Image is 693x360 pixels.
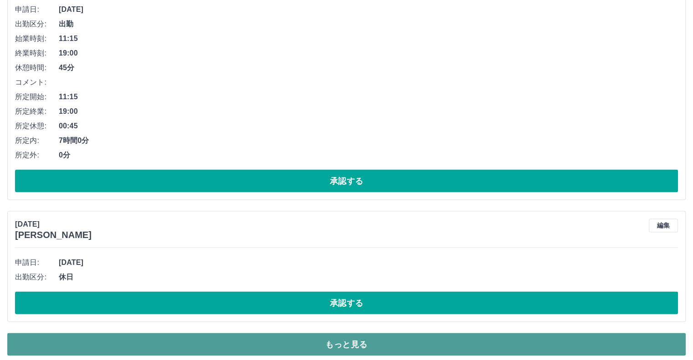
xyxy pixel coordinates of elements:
span: 7時間0分 [59,135,678,146]
button: 承認する [15,169,678,192]
h3: [PERSON_NAME] [15,229,92,240]
span: 所定終業: [15,106,59,117]
span: 19:00 [59,47,678,58]
span: 出勤 [59,18,678,29]
span: 所定外: [15,149,59,160]
span: 申請日: [15,257,59,268]
span: 休日 [59,271,678,282]
span: 所定内: [15,135,59,146]
span: 45分 [59,62,678,73]
span: 所定休憩: [15,120,59,131]
span: 休憩時間: [15,62,59,73]
button: もっと見る [7,333,686,355]
span: 00:45 [59,120,678,131]
span: コメント: [15,76,59,87]
span: 11:15 [59,33,678,44]
p: [DATE] [15,218,92,229]
span: 所定開始: [15,91,59,102]
span: 0分 [59,149,678,160]
span: 出勤区分: [15,271,59,282]
span: [DATE] [59,257,678,268]
span: 19:00 [59,106,678,117]
span: [DATE] [59,4,678,15]
span: 出勤区分: [15,18,59,29]
button: 編集 [649,218,678,232]
span: 始業時刻: [15,33,59,44]
span: 申請日: [15,4,59,15]
span: 11:15 [59,91,678,102]
span: 終業時刻: [15,47,59,58]
button: 承認する [15,291,678,314]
